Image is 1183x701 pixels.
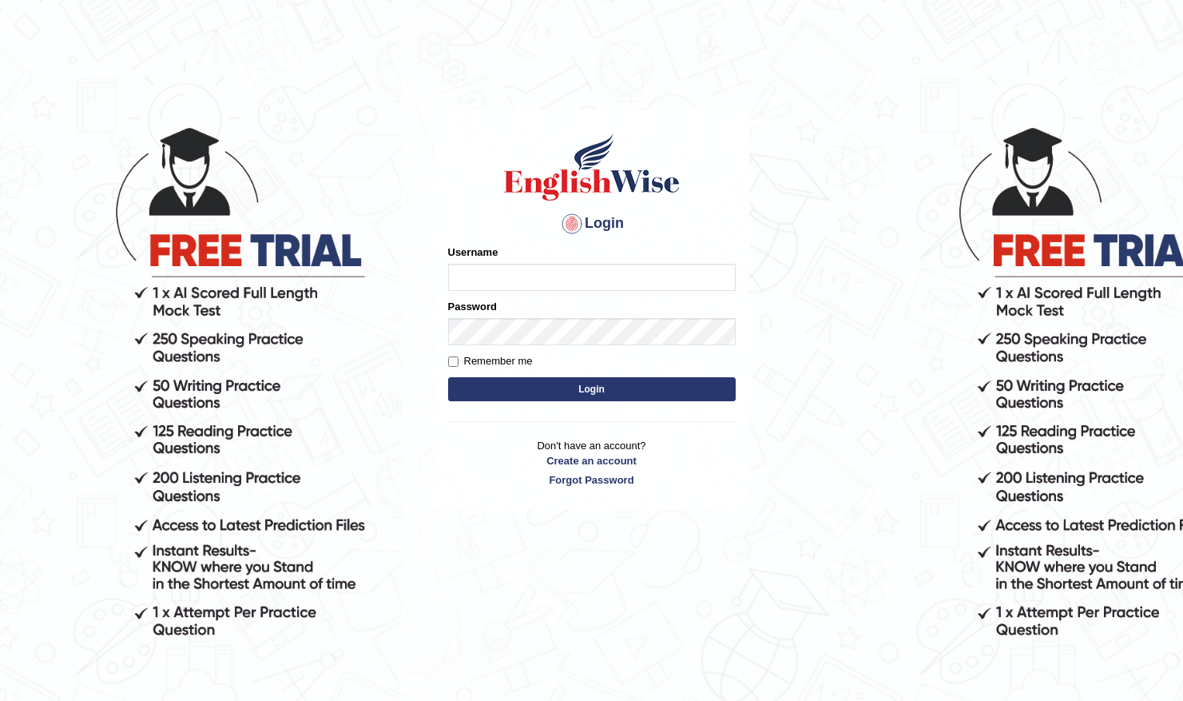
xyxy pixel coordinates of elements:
[448,438,736,488] p: Don't have an account?
[448,299,497,314] label: Password
[448,377,736,401] button: Login
[448,211,736,237] h4: Login
[448,453,736,468] a: Create an account
[501,131,683,203] img: Logo of English Wise sign in for intelligent practice with AI
[448,356,459,367] input: Remember me
[448,353,533,369] label: Remember me
[448,245,498,260] label: Username
[448,472,736,488] a: Forgot Password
